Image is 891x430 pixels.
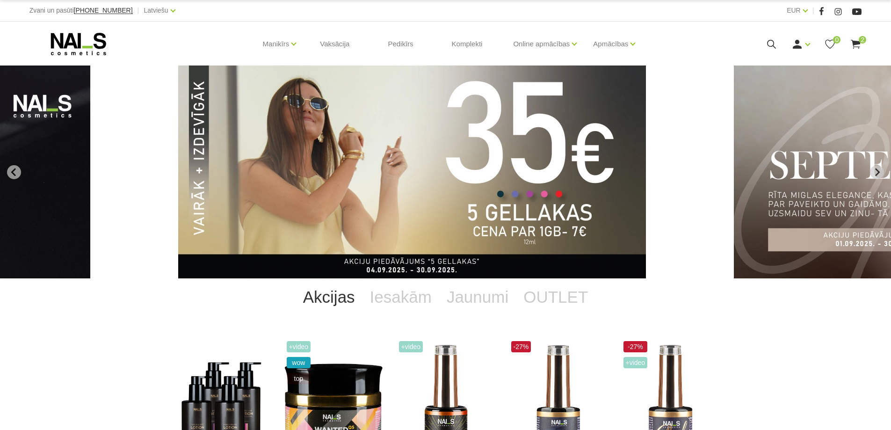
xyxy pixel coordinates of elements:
[850,38,862,50] a: 2
[444,22,490,66] a: Komplekti
[178,66,713,278] li: 1 of 12
[824,38,836,50] a: 0
[870,165,884,179] button: Next slide
[516,278,595,316] a: OUTLET
[380,22,420,66] a: Pedikīrs
[362,278,439,316] a: Iesakām
[287,357,311,368] span: wow
[439,278,516,316] a: Jaunumi
[399,341,423,352] span: +Video
[29,5,133,16] div: Zvani un pasūti
[623,341,648,352] span: -27%
[312,22,357,66] a: Vaksācija
[287,341,311,352] span: +Video
[74,7,133,14] a: [PHONE_NUMBER]
[7,165,21,179] button: Go to last slide
[787,5,801,16] a: EUR
[833,36,840,44] span: 0
[623,357,648,368] span: +Video
[513,25,570,63] a: Online apmācības
[812,5,814,16] span: |
[263,25,290,63] a: Manikīrs
[859,36,866,44] span: 2
[511,341,531,352] span: -27%
[296,278,362,316] a: Akcijas
[593,25,628,63] a: Apmācības
[287,373,311,384] span: top
[144,5,168,16] a: Latviešu
[138,5,139,16] span: |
